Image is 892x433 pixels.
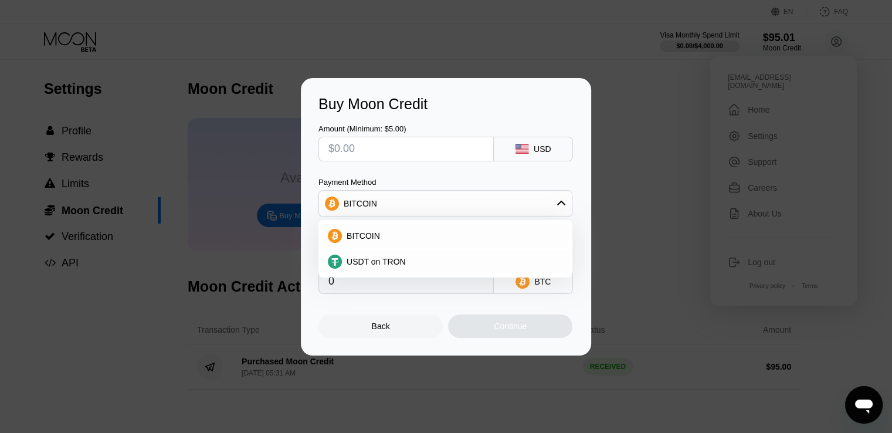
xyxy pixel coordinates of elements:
div: Buy Moon Credit [318,96,574,113]
div: Payment Method [318,178,572,187]
iframe: Button to launch messaging window [845,386,883,424]
div: Amount (Minimum: $5.00) [318,124,494,133]
div: USD [534,144,551,154]
div: BTC [534,277,551,286]
div: Back [372,322,390,331]
div: USDT on TRON [322,250,569,273]
span: BITCOIN [347,231,380,241]
span: USDT on TRON [347,257,406,266]
div: BITCOIN [319,192,572,215]
input: $0.00 [328,137,484,161]
div: Back [318,314,443,338]
div: BITCOIN [322,224,569,248]
div: BITCOIN [344,199,377,208]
